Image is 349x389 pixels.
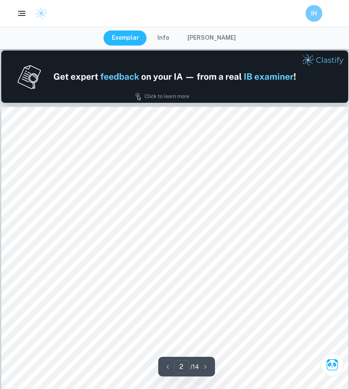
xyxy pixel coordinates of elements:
a: Clastify logo [30,7,48,20]
button: Info [149,31,177,46]
button: Ask Clai [321,353,344,376]
img: Ad [1,51,348,103]
img: Clastify logo [35,7,48,20]
p: / 14 [190,362,199,371]
button: [PERSON_NAME] [179,31,244,46]
button: Exemplar [104,31,147,46]
h6: IH [309,9,319,18]
button: IH [306,5,322,22]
